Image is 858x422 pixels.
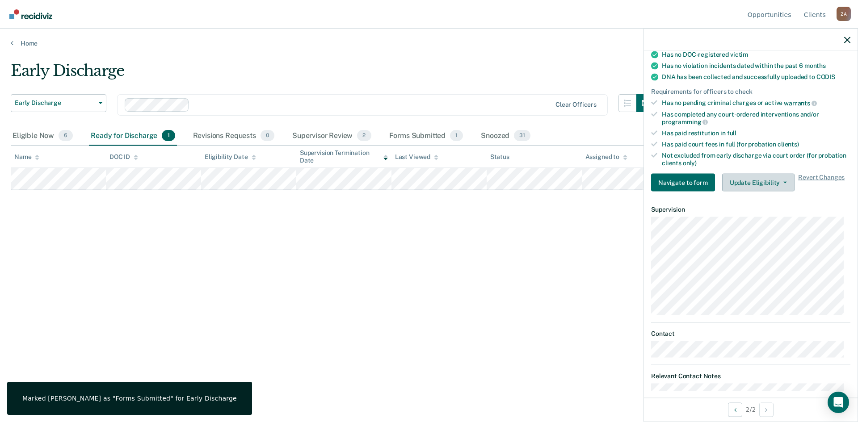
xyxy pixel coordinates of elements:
dt: Relevant Contact Notes [651,372,850,380]
div: Has no violation incidents dated within the past 6 [662,62,850,70]
div: Has paid court fees in full (for probation [662,140,850,148]
span: 1 [450,130,463,142]
div: Assigned to [585,153,627,161]
div: Has paid restitution in [662,130,850,137]
a: Home [11,39,847,47]
span: victim [730,51,748,58]
div: Supervision Termination Date [300,149,388,164]
span: CODIS [816,73,835,80]
span: 31 [514,130,530,142]
button: Previous Opportunity [728,402,742,417]
span: 1 [162,130,175,142]
button: Update Eligibility [722,174,795,192]
div: Supervisor Review [290,126,373,146]
div: Requirements for officers to check [651,88,850,96]
span: warrants [784,99,817,106]
div: Open Intercom Messenger [828,392,849,413]
span: months [804,62,826,69]
div: Not excluded from early discharge via court order (for probation clients [662,151,850,167]
div: Z A [837,7,851,21]
div: Eligible Now [11,126,75,146]
button: Profile dropdown button [837,7,851,21]
div: Eligibility Date [205,153,256,161]
div: Clear officers [555,101,597,109]
div: Snoozed [479,126,532,146]
span: 2 [357,130,371,142]
div: Has no DOC-registered [662,51,850,58]
div: DOC ID [109,153,138,161]
div: Has completed any court-ordered interventions and/or [662,110,850,125]
span: 6 [59,130,73,142]
div: Last Viewed [395,153,438,161]
dt: Supervision [651,206,850,213]
div: Ready for Discharge [89,126,177,146]
a: Navigate to form link [651,174,719,192]
button: Next Opportunity [759,402,774,417]
span: 0 [261,130,274,142]
span: programming [662,118,708,125]
div: Name [14,153,39,161]
div: Has no pending criminal charges or active [662,99,850,107]
div: Revisions Requests [191,126,276,146]
span: Early Discharge [15,99,95,107]
span: clients) [778,140,799,147]
div: Early Discharge [11,62,654,87]
dt: Contact [651,330,850,337]
div: Forms Submitted [387,126,465,146]
button: Navigate to form [651,174,715,192]
div: Status [490,153,509,161]
img: Recidiviz [9,9,52,19]
span: only) [683,159,697,166]
div: 2 / 2 [644,397,858,421]
div: Marked [PERSON_NAME] as "Forms Submitted" for Early Discharge [22,394,237,402]
span: full [727,130,736,137]
div: DNA has been collected and successfully uploaded to [662,73,850,81]
span: Revert Changes [798,174,845,192]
